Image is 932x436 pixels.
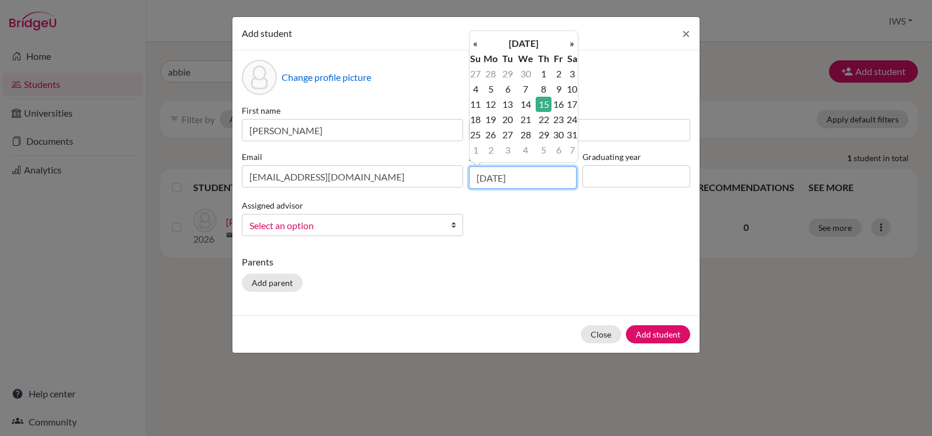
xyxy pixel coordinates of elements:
label: Surname [469,104,690,117]
td: 3 [566,66,578,81]
td: 2 [481,142,501,158]
td: 27 [501,127,515,142]
button: Close [581,325,621,343]
td: 13 [501,97,515,112]
p: Parents [242,255,690,269]
th: Tu [501,51,515,66]
td: 10 [566,81,578,97]
button: Close [673,17,700,50]
th: Sa [566,51,578,66]
td: 8 [536,81,551,97]
span: Add student [242,28,292,39]
td: 1 [536,66,551,81]
td: 20 [501,112,515,127]
td: 30 [551,127,566,142]
td: 27 [470,66,481,81]
button: Add student [626,325,690,343]
th: Su [470,51,481,66]
td: 22 [536,112,551,127]
td: 26 [481,127,501,142]
td: 29 [536,127,551,142]
th: [DATE] [481,36,566,51]
th: Th [536,51,551,66]
span: × [682,25,690,42]
td: 2 [551,66,566,81]
label: Email [242,151,463,163]
input: dd/mm/yyyy [469,166,577,189]
td: 21 [515,112,536,127]
td: 31 [566,127,578,142]
td: 3 [501,142,515,158]
td: 12 [481,97,501,112]
label: Graduating year [582,151,690,163]
th: Mo [481,51,501,66]
td: 4 [515,142,536,158]
span: Select an option [249,218,440,233]
td: 6 [551,142,566,158]
td: 17 [566,97,578,112]
td: 7 [566,142,578,158]
td: 28 [515,127,536,142]
td: 24 [566,112,578,127]
td: 9 [551,81,566,97]
label: Assigned advisor [242,199,303,212]
td: 5 [536,142,551,158]
td: 1 [470,142,481,158]
td: 28 [481,66,501,81]
th: « [470,36,481,51]
button: Add parent [242,274,303,292]
td: 7 [515,81,536,97]
td: 29 [501,66,515,81]
td: 18 [470,112,481,127]
div: Profile picture [242,60,277,95]
label: First name [242,104,463,117]
th: » [566,36,578,51]
td: 23 [551,112,566,127]
th: Fr [551,51,566,66]
td: 5 [481,81,501,97]
td: 4 [470,81,481,97]
td: 16 [551,97,566,112]
td: 11 [470,97,481,112]
td: 30 [515,66,536,81]
th: We [515,51,536,66]
td: 25 [470,127,481,142]
td: 14 [515,97,536,112]
td: 6 [501,81,515,97]
td: 15 [536,97,551,112]
td: 19 [481,112,501,127]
